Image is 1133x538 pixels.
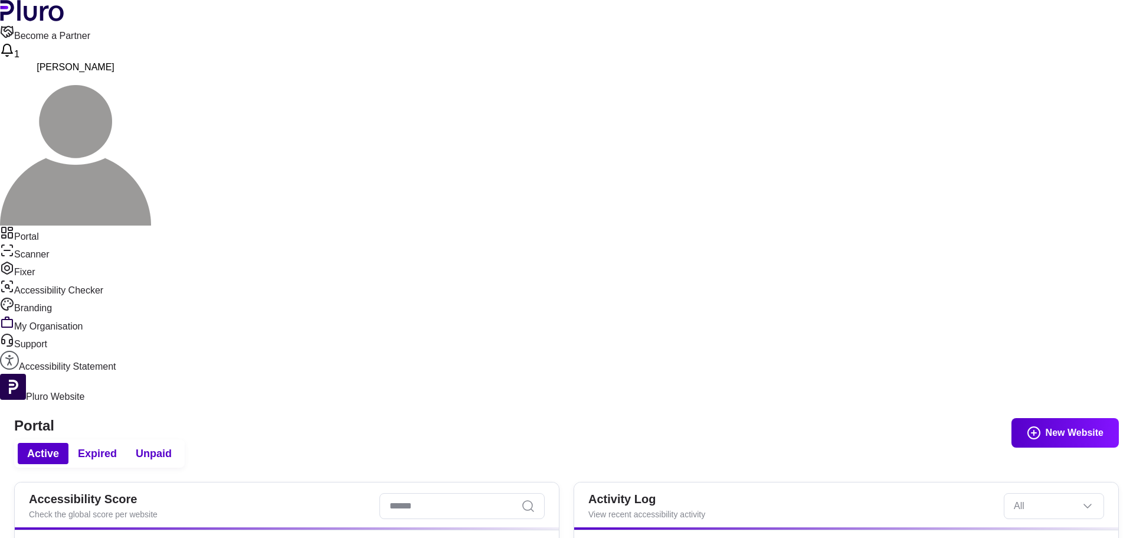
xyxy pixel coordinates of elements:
[27,446,59,461] span: Active
[14,49,19,59] span: 1
[78,446,117,461] span: Expired
[18,443,68,464] button: Active
[1011,418,1119,448] button: New Website
[1004,493,1104,519] div: Set sorting
[14,418,1119,435] h1: Portal
[68,443,126,464] button: Expired
[126,443,181,464] button: Unpaid
[136,446,172,461] span: Unpaid
[588,508,994,520] div: View recent accessibility activity
[588,492,994,506] h2: Activity Log
[29,492,370,506] h2: Accessibility Score
[37,62,114,72] span: [PERSON_NAME]
[379,493,545,519] input: Search
[29,508,370,520] div: Check the global score per website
